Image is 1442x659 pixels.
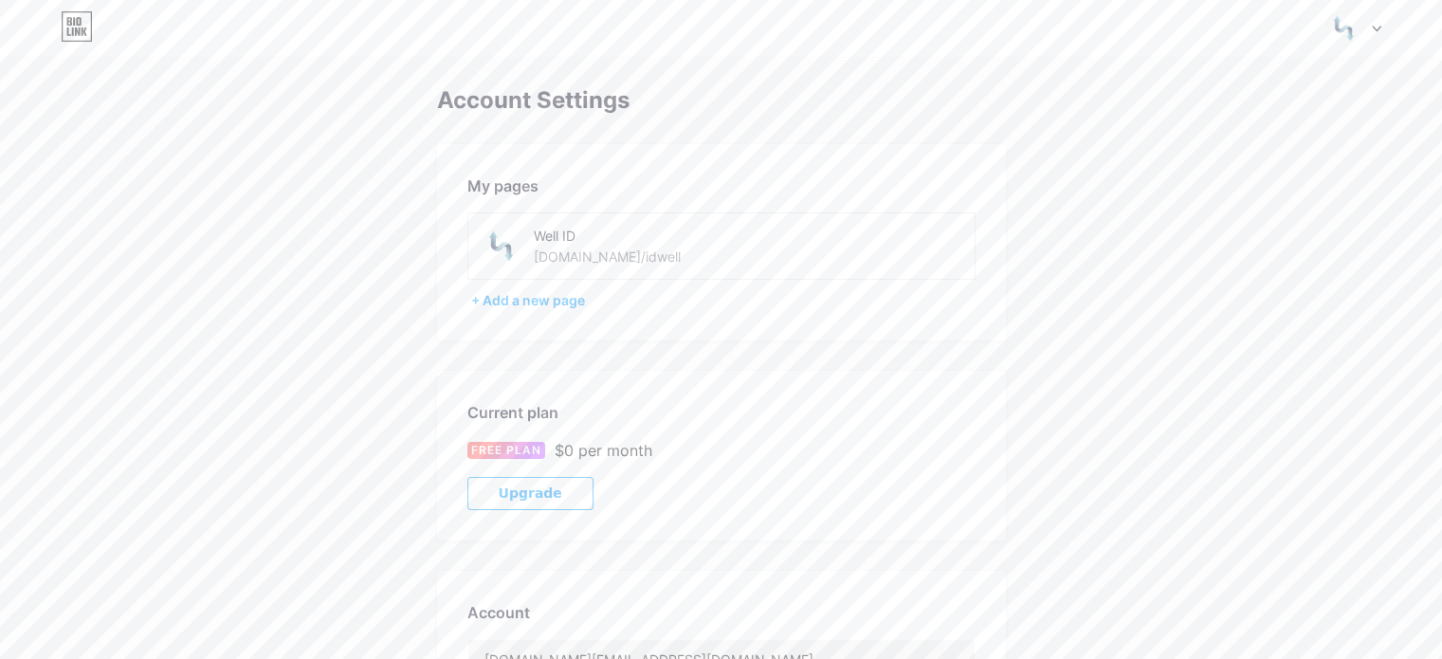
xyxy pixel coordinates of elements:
img: ID Well [1325,10,1361,46]
div: Current plan [467,401,976,424]
span: FREE PLAN [471,442,541,459]
div: My pages [467,174,976,197]
span: Upgrade [499,485,562,502]
div: Well ID [534,226,722,246]
div: $0 per month [555,439,652,462]
img: idwell [480,225,522,267]
div: Account [467,601,976,624]
div: Account Settings [437,87,1006,114]
button: Upgrade [467,477,593,510]
div: [DOMAIN_NAME]/idwell [534,247,681,266]
div: + Add a new page [471,291,976,310]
